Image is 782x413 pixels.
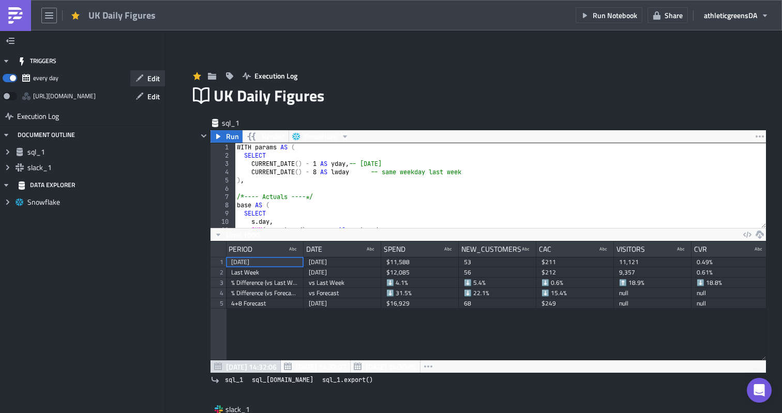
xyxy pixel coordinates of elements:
[542,288,609,298] div: ⬇️ 15.4%
[464,278,531,288] div: ⬇️ 5.4%
[542,267,609,278] div: $212
[384,241,405,257] div: SPEND
[704,10,757,21] span: athleticgreens DA
[262,130,284,143] span: Render
[210,143,235,151] div: 1
[619,298,686,309] div: null
[542,257,609,267] div: $211
[130,88,165,104] button: Edit
[210,226,235,234] div: 11
[697,278,764,288] div: ⬇️ 18.8%
[210,360,281,373] button: [DATE] 14:32:06
[226,130,239,143] span: Run
[665,10,683,21] span: Share
[593,10,637,21] span: Run Notebook
[747,378,772,403] div: Open Intercom Messenger
[130,70,165,86] button: Edit
[386,257,454,267] div: $11,588
[229,241,252,257] div: PERIOD
[210,201,235,209] div: 8
[616,241,645,257] div: VISITORS
[716,360,763,373] div: 5 rows in 6.12s
[386,278,454,288] div: ⬇️ 4.1%
[231,257,298,267] div: [DATE]
[461,241,521,257] div: NEW_CUSTOMERS
[309,267,376,278] div: [DATE]
[198,130,210,142] button: Hide content
[350,360,420,373] button: [DATE] 14:30:09
[464,288,531,298] div: ⬇️ 22.1%
[697,257,764,267] div: 0.49%
[619,257,686,267] div: 11,121
[210,185,235,193] div: 6
[309,257,376,267] div: [DATE]
[222,118,263,128] span: sql_1
[147,91,160,102] span: Edit
[366,361,416,372] span: [DATE] 14:30:09
[222,375,246,385] a: sql_1
[18,176,75,194] div: DATA EXPLORER
[231,267,298,278] div: Last Week
[210,193,235,201] div: 7
[699,7,774,23] button: athleticgreensDA
[648,7,688,23] button: Share
[280,360,351,373] button: [DATE] 14:32:07
[231,298,298,309] div: 4+8 Forecast
[296,361,347,372] span: [DATE] 14:32:07
[210,218,235,226] div: 10
[225,375,243,385] span: sql_1
[386,298,454,309] div: $16,929
[18,126,75,144] div: DOCUMENT OUTLINE
[322,375,373,385] span: sql_1.export()
[289,130,353,143] button: Snowflake
[226,230,260,240] span: Limit 1000
[147,73,160,84] span: Edit
[304,130,337,143] span: Snowflake
[33,88,96,104] div: https://pushmetrics.io/api/v1/report/ewLxnA1o4G/webhook?token=0b5bd38d26a9427fba0d1f75e3d4ac89
[210,209,235,218] div: 9
[306,241,322,257] div: DATE
[210,176,235,185] div: 5
[309,278,376,288] div: vs Last Week
[619,278,686,288] div: ⬆️ 18.9%
[464,298,531,309] div: 68
[542,278,609,288] div: ⬇️ 0.6%
[619,267,686,278] div: 9,357
[27,147,162,157] span: sql_1
[697,298,764,309] div: null
[17,107,59,126] span: Execution Log
[33,70,58,86] div: every day
[309,298,376,309] div: [DATE]
[210,160,235,168] div: 3
[464,257,531,267] div: 53
[210,130,243,143] button: Run
[619,288,686,298] div: null
[254,70,297,81] span: Execution Log
[210,168,235,176] div: 4
[237,68,303,84] button: Execution Log
[576,7,642,23] button: Run Notebook
[27,163,162,172] span: slack_1
[249,375,317,385] a: sql_[DOMAIN_NAME]
[231,288,298,298] div: % Difference (vs Forecast: 4+8 Forecast)
[252,375,313,385] span: sql_[DOMAIN_NAME]
[464,267,531,278] div: 56
[88,9,157,21] span: UK Daily Figures
[542,298,609,309] div: $249
[7,7,24,24] img: PushMetrics
[214,86,325,105] span: UK Daily Figures
[309,288,376,298] div: vs Forecast
[697,267,764,278] div: 0.61%
[386,288,454,298] div: ⬇️ 31.5%
[539,241,551,257] div: CAC
[210,228,263,241] button: Limit 1000
[226,361,277,372] span: [DATE] 14:32:06
[242,130,289,143] button: Render
[319,375,376,385] a: sql_1.export()
[697,288,764,298] div: null
[694,241,707,257] div: CVR
[386,267,454,278] div: $12,085
[18,52,56,70] div: TRIGGERS
[27,197,162,207] span: Snowflake
[231,278,298,288] div: % Difference (vs Last Week)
